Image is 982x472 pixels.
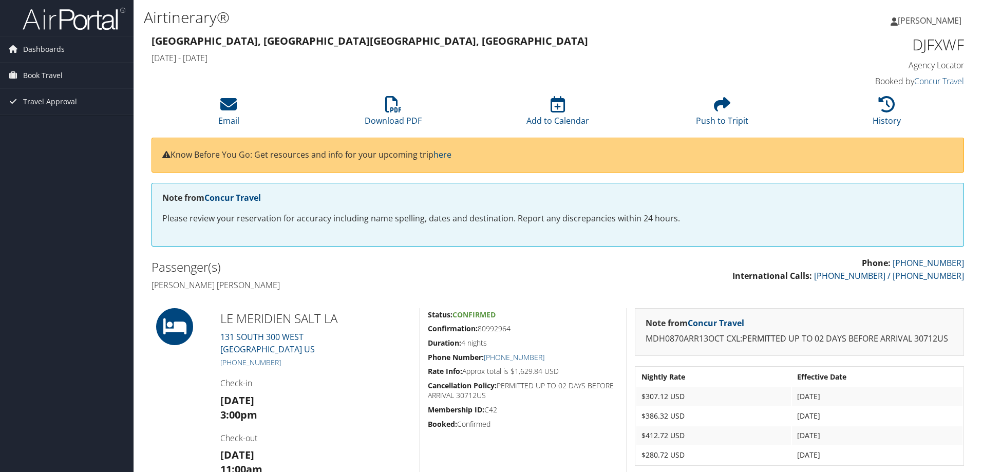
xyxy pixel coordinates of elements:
strong: Note from [162,192,261,203]
strong: Note from [646,317,744,329]
strong: Booked: [428,419,457,429]
a: here [433,149,451,160]
p: Know Before You Go: Get resources and info for your upcoming trip [162,148,953,162]
h2: LE MERIDIEN SALT LA [220,310,412,327]
h4: Check-in [220,377,412,389]
strong: 3:00pm [220,408,257,422]
a: Email [218,102,239,126]
strong: Confirmation: [428,324,478,333]
a: Concur Travel [914,75,964,87]
h5: Confirmed [428,419,619,429]
td: $307.12 USD [636,387,791,406]
strong: Rate Info: [428,366,462,376]
h5: 80992964 [428,324,619,334]
h4: [PERSON_NAME] [PERSON_NAME] [152,279,550,291]
h4: Agency Locator [772,60,964,71]
a: Add to Calendar [526,102,589,126]
strong: [GEOGRAPHIC_DATA], [GEOGRAPHIC_DATA] [GEOGRAPHIC_DATA], [GEOGRAPHIC_DATA] [152,34,588,48]
td: [DATE] [792,426,962,445]
h2: Passenger(s) [152,258,550,276]
strong: Status: [428,310,452,319]
a: History [873,102,901,126]
img: airportal-logo.png [23,7,125,31]
span: Dashboards [23,36,65,62]
a: Download PDF [365,102,422,126]
a: [PHONE_NUMBER] / [PHONE_NUMBER] [814,270,964,281]
p: Please review your reservation for accuracy including name spelling, dates and destination. Repor... [162,212,953,225]
a: 131 SOUTH 300 WEST[GEOGRAPHIC_DATA] US [220,331,315,355]
a: Concur Travel [204,192,261,203]
a: [PHONE_NUMBER] [484,352,544,362]
td: [DATE] [792,387,962,406]
strong: Membership ID: [428,405,484,414]
h5: PERMITTED UP TO 02 DAYS BEFORE ARRIVAL 30712US [428,381,619,401]
a: Concur Travel [688,317,744,329]
h5: C42 [428,405,619,415]
h4: [DATE] - [DATE] [152,52,757,64]
span: Travel Approval [23,89,77,115]
h5: 4 nights [428,338,619,348]
a: [PHONE_NUMBER] [893,257,964,269]
td: $412.72 USD [636,426,791,445]
span: Confirmed [452,310,496,319]
strong: [DATE] [220,448,254,462]
a: [PERSON_NAME] [891,5,972,36]
h1: Airtinerary® [144,7,696,28]
strong: Phone Number: [428,352,484,362]
td: $386.32 USD [636,407,791,425]
td: [DATE] [792,407,962,425]
strong: Phone: [862,257,891,269]
span: [PERSON_NAME] [898,15,961,26]
h4: Check-out [220,432,412,444]
span: Book Travel [23,63,63,88]
strong: Cancellation Policy: [428,381,497,390]
p: MDH0870ARR13OCT CXL:PERMITTED UP TO 02 DAYS BEFORE ARRIVAL 30712US [646,332,953,346]
h1: DJFXWF [772,34,964,55]
strong: International Calls: [732,270,812,281]
td: $280.72 USD [636,446,791,464]
strong: [DATE] [220,393,254,407]
h5: Approx total is $1,629.84 USD [428,366,619,376]
a: [PHONE_NUMBER] [220,357,281,367]
th: Effective Date [792,368,962,386]
h4: Booked by [772,75,964,87]
th: Nightly Rate [636,368,791,386]
strong: Duration: [428,338,461,348]
td: [DATE] [792,446,962,464]
a: Push to Tripit [696,102,748,126]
